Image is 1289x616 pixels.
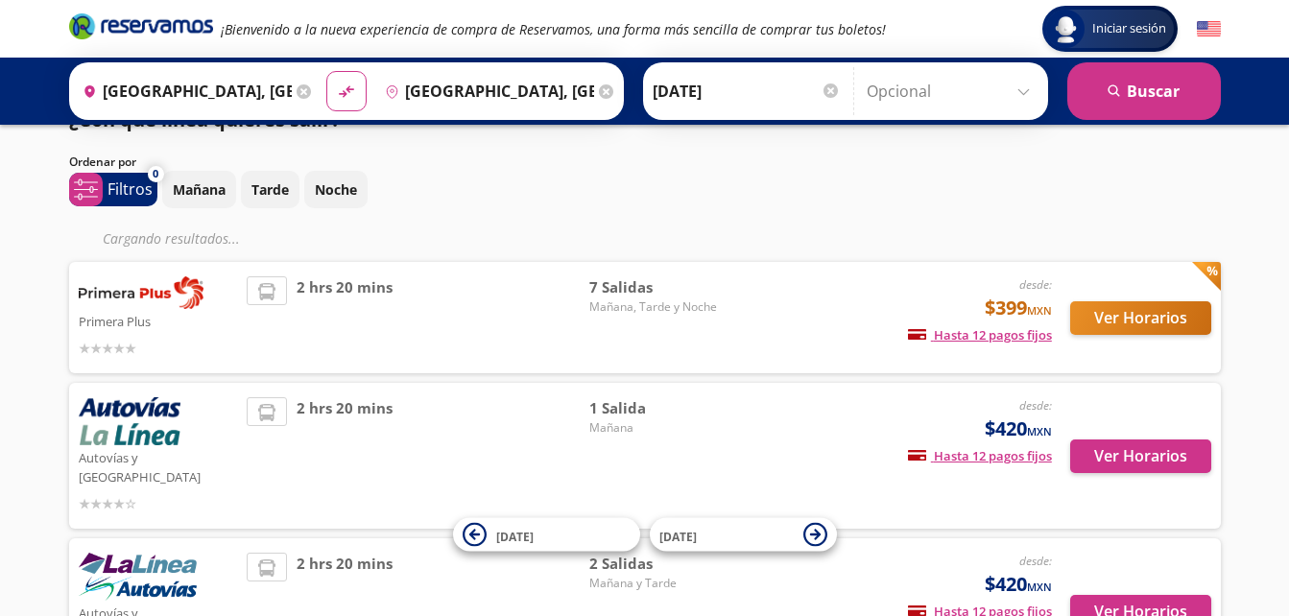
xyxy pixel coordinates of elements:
[79,553,197,601] img: Autovías y La Línea
[589,298,724,316] span: Mañana, Tarde y Noche
[153,166,158,182] span: 0
[162,171,236,208] button: Mañana
[1085,19,1174,38] span: Iniciar sesión
[1027,303,1052,318] small: MXN
[79,445,238,486] p: Autovías y [GEOGRAPHIC_DATA]
[79,309,238,332] p: Primera Plus
[241,171,299,208] button: Tarde
[107,178,153,201] p: Filtros
[985,570,1052,599] span: $420
[589,575,724,592] span: Mañana y Tarde
[1027,424,1052,438] small: MXN
[1197,17,1221,41] button: English
[589,397,724,419] span: 1 Salida
[251,179,289,200] p: Tarde
[103,229,240,248] em: Cargando resultados ...
[589,419,724,437] span: Mañana
[908,326,1052,344] span: Hasta 12 pagos fijos
[75,67,292,115] input: Buscar Origen
[221,20,886,38] em: ¡Bienvenido a la nueva experiencia de compra de Reservamos, una forma más sencilla de comprar tus...
[69,173,157,206] button: 0Filtros
[659,528,697,544] span: [DATE]
[867,67,1038,115] input: Opcional
[453,518,640,552] button: [DATE]
[377,67,594,115] input: Buscar Destino
[908,447,1052,464] span: Hasta 12 pagos fijos
[315,179,357,200] p: Noche
[653,67,841,115] input: Elegir Fecha
[589,276,724,298] span: 7 Salidas
[297,276,393,359] span: 2 hrs 20 mins
[69,154,136,171] p: Ordenar por
[1070,439,1211,473] button: Ver Horarios
[1027,580,1052,594] small: MXN
[589,553,724,575] span: 2 Salidas
[69,12,213,46] a: Brand Logo
[79,397,180,445] img: Autovías y La Línea
[79,276,203,309] img: Primera Plus
[1070,301,1211,335] button: Ver Horarios
[985,415,1052,443] span: $420
[1019,397,1052,414] em: desde:
[304,171,368,208] button: Noche
[69,12,213,40] i: Brand Logo
[1019,276,1052,293] em: desde:
[496,528,534,544] span: [DATE]
[1067,62,1221,120] button: Buscar
[985,294,1052,322] span: $399
[650,518,837,552] button: [DATE]
[1019,553,1052,569] em: desde:
[173,179,226,200] p: Mañana
[297,397,393,514] span: 2 hrs 20 mins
